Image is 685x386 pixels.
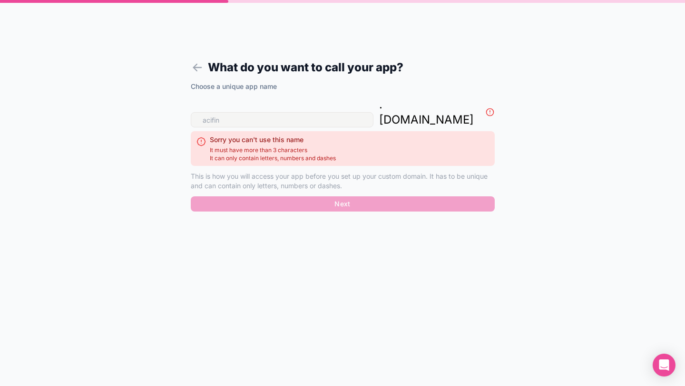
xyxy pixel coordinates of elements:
[191,82,277,91] label: Choose a unique app name
[210,146,336,154] span: It must have more than 3 characters
[210,135,336,145] h2: Sorry you can't use this name
[653,354,675,376] div: Open Intercom Messenger
[210,154,336,162] span: It can only contain letters, numbers and dashes
[191,112,373,127] input: acifin
[191,59,495,76] h1: What do you want to call your app?
[191,172,495,191] p: This is how you will access your app before you set up your custom domain. It has to be unique an...
[379,97,474,127] p: . [DOMAIN_NAME]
